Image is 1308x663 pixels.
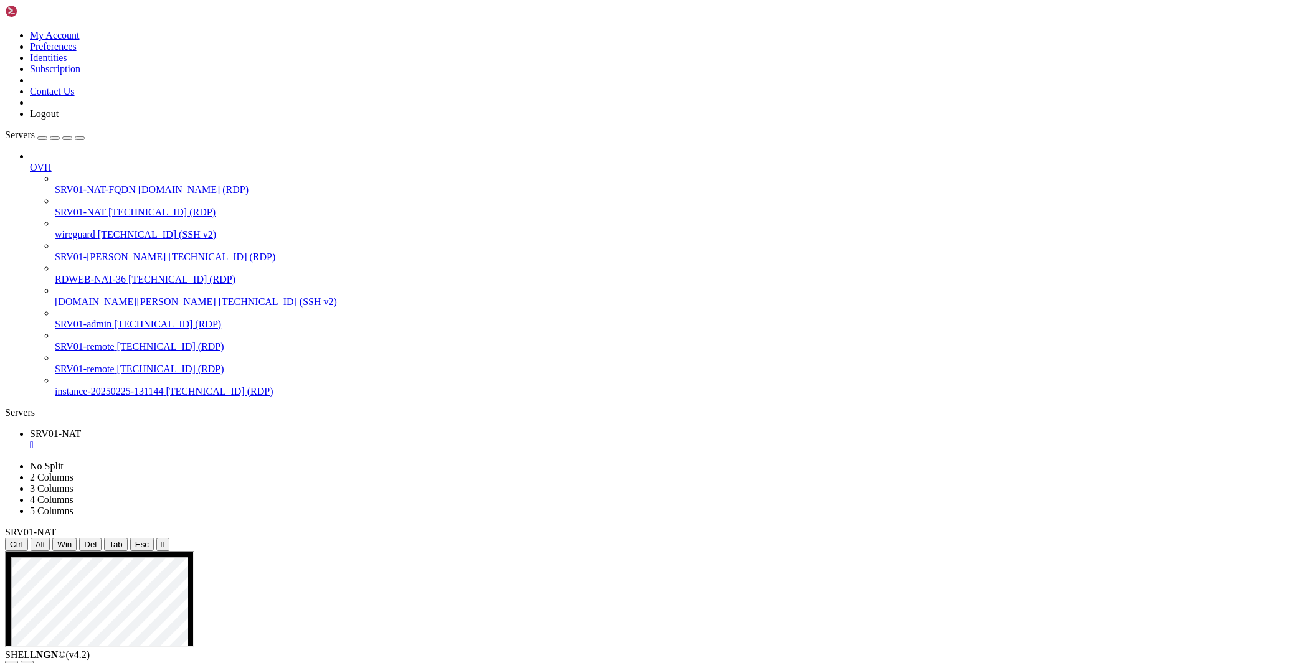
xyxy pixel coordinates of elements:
span: 4.2.0 [66,649,90,660]
span: [TECHNICAL_ID] (RDP) [128,274,235,284]
a: RDWEB-NAT-36 [TECHNICAL_ID] (RDP) [55,274,1303,285]
span: SRV01-NAT-FQDN [55,184,136,195]
a: Contact Us [30,86,75,96]
a: 3 Columns [30,483,73,494]
li: RDWEB-NAT-36 [TECHNICAL_ID] (RDP) [55,263,1303,285]
span: RDWEB-NAT-36 [55,274,126,284]
a: Identities [30,52,67,63]
span: instance-20250225-131144 [55,386,163,397]
li: SRV01-remote [TECHNICAL_ID] (RDP) [55,352,1303,375]
button: Ctrl [5,538,28,551]
span: SRV01-[PERSON_NAME] [55,252,166,262]
a: SRV01-NAT [TECHNICAL_ID] (RDP) [55,207,1303,218]
span: [TECHNICAL_ID] (RDP) [168,252,275,262]
a: SRV01-[PERSON_NAME] [TECHNICAL_ID] (RDP) [55,252,1303,263]
b: NGN [36,649,59,660]
a: instance-20250225-131144 [TECHNICAL_ID] (RDP) [55,386,1303,397]
a: SRV01-NAT-FQDN [DOMAIN_NAME] (RDP) [55,184,1303,195]
span: [TECHNICAL_ID] (RDP) [114,319,221,329]
span: Ctrl [10,540,23,549]
span: OVH [30,162,52,172]
a: 2 Columns [30,472,73,482]
div:  [161,540,164,549]
a: SRV01-remote [TECHNICAL_ID] (RDP) [55,341,1303,352]
button: Tab [104,538,128,551]
a: SRV01-NAT [30,428,1303,451]
a: Subscription [30,63,80,74]
span: Esc [135,540,149,549]
span: SRV01-NAT [30,428,81,439]
button: Alt [31,538,50,551]
li: OVH [30,151,1303,397]
a: SRV01-remote [TECHNICAL_ID] (RDP) [55,364,1303,375]
span: [DOMAIN_NAME][PERSON_NAME] [55,296,216,307]
li: SRV01-admin [TECHNICAL_ID] (RDP) [55,308,1303,330]
span: SRV01-NAT [5,527,56,537]
span: SHELL © [5,649,90,660]
span: wireguard [55,229,95,240]
a: No Split [30,461,64,471]
span: [TECHNICAL_ID] (RDP) [108,207,216,217]
a: [DOMAIN_NAME][PERSON_NAME] [TECHNICAL_ID] (SSH v2) [55,296,1303,308]
li: SRV01-[PERSON_NAME] [TECHNICAL_ID] (RDP) [55,240,1303,263]
a: My Account [30,30,80,40]
li: SRV01-NAT [TECHNICAL_ID] (RDP) [55,195,1303,218]
a: Logout [30,108,59,119]
span: [DOMAIN_NAME] (RDP) [138,184,249,195]
a: 4 Columns [30,494,73,505]
li: [DOMAIN_NAME][PERSON_NAME] [TECHNICAL_ID] (SSH v2) [55,285,1303,308]
button: Del [79,538,102,551]
span: Win [57,540,72,549]
li: instance-20250225-131144 [TECHNICAL_ID] (RDP) [55,375,1303,397]
a: Servers [5,129,85,140]
span: Servers [5,129,35,140]
span: [TECHNICAL_ID] (RDP) [117,341,224,352]
span: [TECHNICAL_ID] (RDP) [166,386,273,397]
span: SRV01-NAT [55,207,106,217]
span: SRV01-remote [55,364,115,374]
li: SRV01-remote [TECHNICAL_ID] (RDP) [55,330,1303,352]
span: [TECHNICAL_ID] (SSH v2) [98,229,216,240]
li: wireguard [TECHNICAL_ID] (SSH v2) [55,218,1303,240]
button:  [156,538,169,551]
span: SRV01-remote [55,341,115,352]
span: Alt [36,540,45,549]
li: SRV01-NAT-FQDN [DOMAIN_NAME] (RDP) [55,173,1303,195]
span: SRV01-admin [55,319,111,329]
a: wireguard [TECHNICAL_ID] (SSH v2) [55,229,1303,240]
a: OVH [30,162,1303,173]
button: Win [52,538,77,551]
span: [TECHNICAL_ID] (RDP) [117,364,224,374]
button: Esc [130,538,154,551]
span: Tab [109,540,123,549]
a:  [30,440,1303,451]
span: Del [84,540,97,549]
span: [TECHNICAL_ID] (SSH v2) [219,296,337,307]
a: Preferences [30,41,77,52]
div: Servers [5,407,1303,418]
a: 5 Columns [30,505,73,516]
img: Shellngn [5,5,77,17]
a: SRV01-admin [TECHNICAL_ID] (RDP) [55,319,1303,330]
